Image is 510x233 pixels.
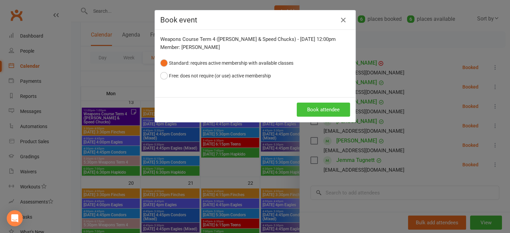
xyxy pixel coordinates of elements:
div: Open Intercom Messenger [7,210,23,226]
button: Free: does not require (or use) active membership [160,69,271,82]
button: Close [338,15,349,25]
div: Weapons Course Term 4 ([PERSON_NAME] & Speed Chucks) - [DATE] 12:00pm Member: [PERSON_NAME] [160,35,350,51]
h4: Book event [160,16,350,24]
button: Standard: requires active membership with available classes [160,57,293,69]
button: Book attendee [297,103,350,117]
